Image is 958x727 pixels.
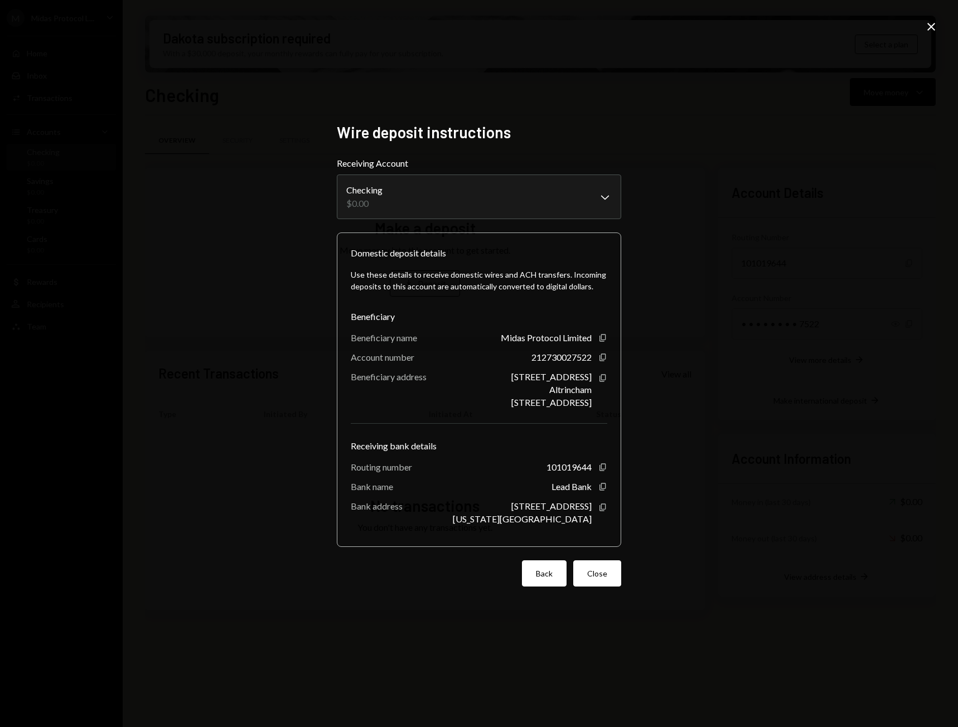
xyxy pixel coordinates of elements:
div: 212730027522 [531,352,592,362]
div: Domestic deposit details [351,246,446,260]
div: 101019644 [546,462,592,472]
div: [STREET_ADDRESS] [511,397,592,408]
div: Use these details to receive domestic wires and ACH transfers. Incoming deposits to this account ... [351,269,607,292]
button: Receiving Account [337,175,621,219]
div: [STREET_ADDRESS] [511,501,592,511]
div: Beneficiary [351,310,607,323]
button: Close [573,560,621,587]
div: Bank name [351,481,393,492]
div: Beneficiary address [351,371,427,382]
button: Back [522,560,567,587]
div: Receiving bank details [351,439,607,453]
div: Account number [351,352,414,362]
div: Altrincham [549,384,592,395]
div: Midas Protocol Limited [501,332,592,343]
div: Lead Bank [551,481,592,492]
label: Receiving Account [337,157,621,170]
div: Bank address [351,501,403,511]
h2: Wire deposit instructions [337,122,621,143]
div: Beneficiary name [351,332,417,343]
div: [US_STATE][GEOGRAPHIC_DATA] [453,513,592,524]
div: [STREET_ADDRESS] [511,371,592,382]
div: Routing number [351,462,412,472]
